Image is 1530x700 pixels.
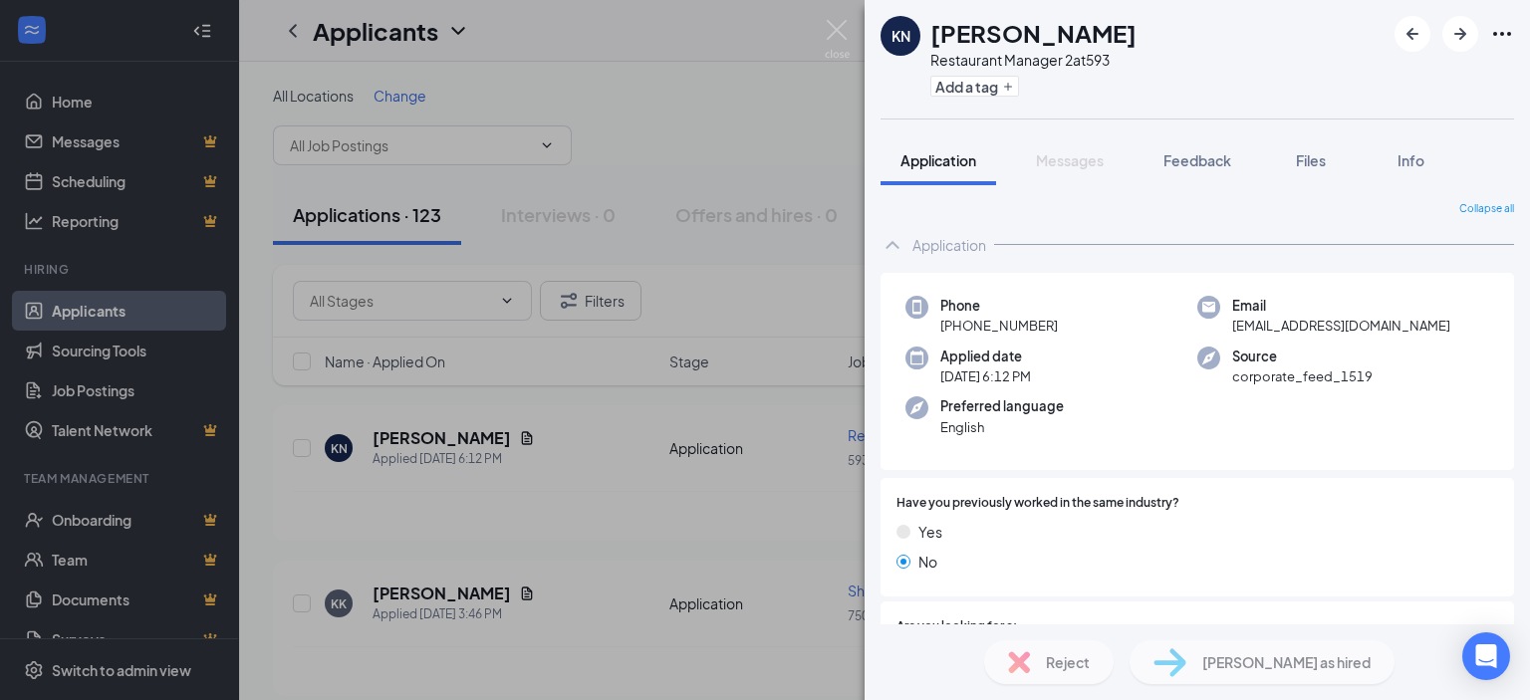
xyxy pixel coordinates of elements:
div: Restaurant Manager 2 at 593 [930,50,1137,70]
span: Application [900,151,976,169]
span: [PHONE_NUMBER] [940,316,1058,336]
span: corporate_feed_1519 [1232,366,1373,386]
span: Are you looking for a: [896,617,1017,636]
span: Phone [940,296,1058,316]
span: Source [1232,347,1373,366]
span: Info [1398,151,1424,169]
svg: Plus [1002,81,1014,93]
svg: ArrowLeftNew [1401,22,1424,46]
button: PlusAdd a tag [930,76,1019,97]
span: Email [1232,296,1450,316]
button: ArrowLeftNew [1395,16,1430,52]
span: Preferred language [940,396,1064,416]
svg: ArrowRight [1448,22,1472,46]
span: Yes [918,521,942,543]
span: Collapse all [1459,201,1514,217]
span: Feedback [1163,151,1231,169]
span: [EMAIL_ADDRESS][DOMAIN_NAME] [1232,316,1450,336]
button: ArrowRight [1442,16,1478,52]
div: KN [892,26,910,46]
div: Application [912,235,986,255]
svg: ChevronUp [881,233,904,257]
span: [DATE] 6:12 PM [940,366,1031,386]
div: Open Intercom Messenger [1462,632,1510,680]
span: Applied date [940,347,1031,366]
svg: Ellipses [1490,22,1514,46]
h1: [PERSON_NAME] [930,16,1137,50]
span: English [940,417,1064,437]
span: No [918,551,937,573]
span: Have you previously worked in the same industry? [896,494,1179,513]
span: Files [1296,151,1326,169]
